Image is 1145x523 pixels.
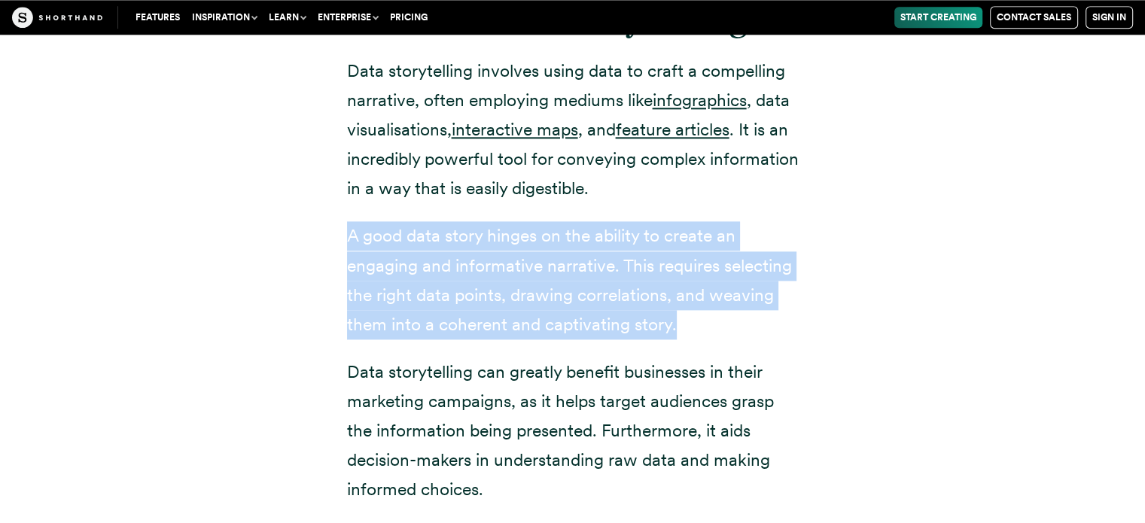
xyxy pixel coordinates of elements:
[990,6,1078,29] a: Contact Sales
[1086,6,1133,29] a: Sign in
[347,357,799,504] p: Data storytelling can greatly benefit businesses in their marketing campaigns, as it helps target...
[894,7,982,28] a: Start Creating
[347,56,799,203] p: Data storytelling involves using data to craft a compelling narrative, often employing mediums li...
[347,221,799,339] p: A good data story hinges on the ability to create an engaging and informative narrative. This req...
[616,119,729,140] a: feature articles
[186,7,263,28] button: Inspiration
[653,90,747,111] a: infographics
[129,7,186,28] a: Features
[384,7,434,28] a: Pricing
[452,119,578,140] a: interactive maps
[312,7,384,28] button: Enterprise
[12,7,102,28] img: The Craft
[263,7,312,28] button: Learn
